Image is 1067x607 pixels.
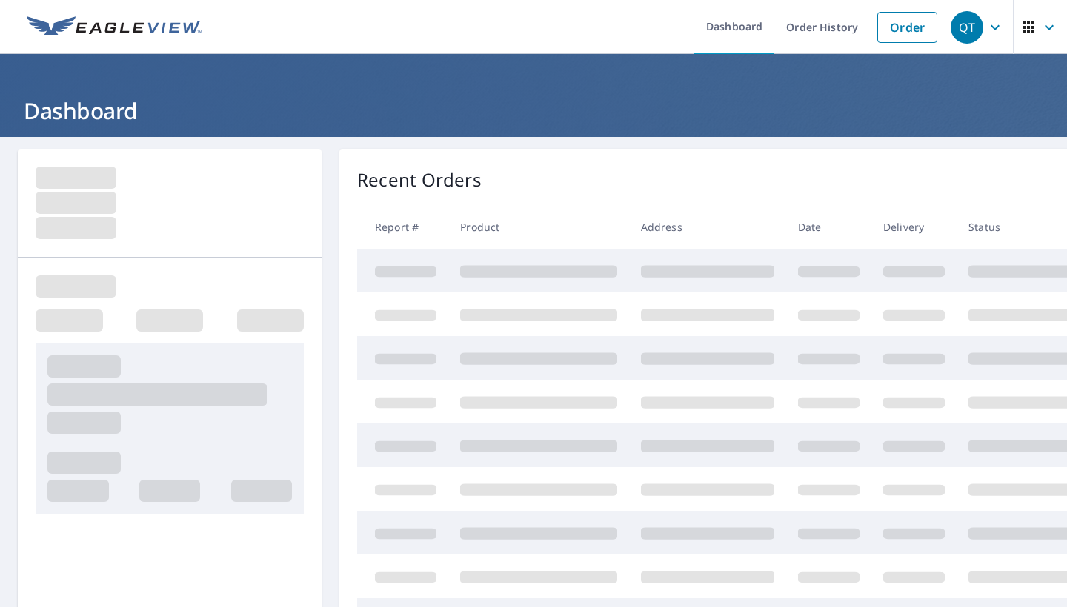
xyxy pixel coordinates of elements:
[786,205,871,249] th: Date
[448,205,629,249] th: Product
[357,167,482,193] p: Recent Orders
[877,12,937,43] a: Order
[27,16,202,38] img: EV Logo
[871,205,957,249] th: Delivery
[951,11,983,44] div: QT
[18,95,1049,126] h1: Dashboard
[357,205,448,249] th: Report #
[629,205,786,249] th: Address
